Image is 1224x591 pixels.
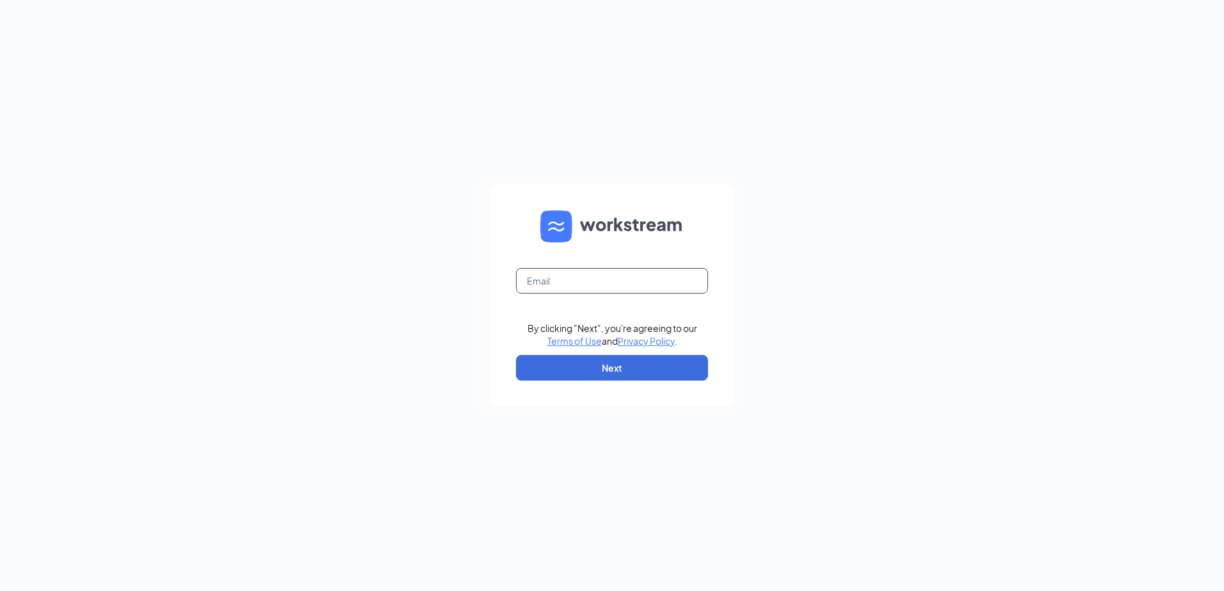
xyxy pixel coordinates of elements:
[547,335,602,347] a: Terms of Use
[618,335,675,347] a: Privacy Policy
[527,322,697,347] div: By clicking "Next", you're agreeing to our and .
[540,210,684,242] img: WS logo and Workstream text
[516,355,708,381] button: Next
[516,268,708,294] input: Email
